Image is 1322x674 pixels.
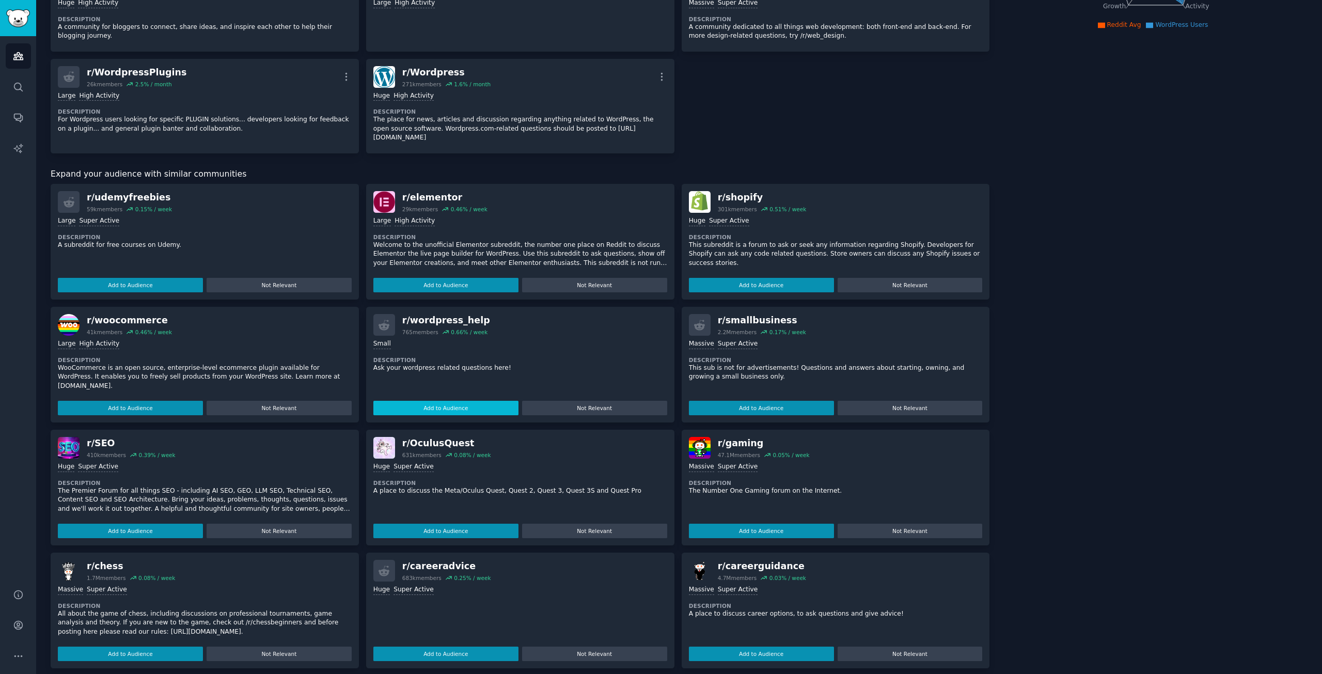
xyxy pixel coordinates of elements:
[718,585,758,595] div: Super Active
[689,241,983,268] p: This subreddit is a forum to ask or seek any information regarding Shopify. Developers for Shopif...
[769,328,806,336] div: 0.17 % / week
[87,206,122,213] div: 59k members
[689,437,711,459] img: gaming
[373,364,667,373] p: Ask your wordpress related questions here!
[58,647,203,661] button: Add to Audience
[402,451,442,459] div: 631k members
[838,278,983,292] button: Not Relevant
[838,647,983,661] button: Not Relevant
[394,585,434,595] div: Super Active
[51,59,359,153] a: r/WordpressPlugins26kmembers2.5% / monthLargeHigh ActivityDescriptionFor Wordpress users looking ...
[373,278,518,292] button: Add to Audience
[718,462,758,472] div: Super Active
[373,91,390,101] div: Huge
[135,206,172,213] div: 0.15 % / week
[689,216,705,226] div: Huge
[1107,21,1141,28] span: Reddit Avg
[718,451,760,459] div: 47.1M members
[689,647,834,661] button: Add to Audience
[689,462,714,472] div: Massive
[58,602,352,609] dt: Description
[58,356,352,364] dt: Description
[207,401,352,415] button: Not Relevant
[79,91,119,101] div: High Activity
[454,81,491,88] div: 1.6 % / month
[689,364,983,382] p: This sub is not for advertisements! Questions and answers about starting, owning, and growing a s...
[689,602,983,609] dt: Description
[58,91,75,101] div: Large
[373,585,390,595] div: Huge
[58,314,80,336] img: woocommerce
[58,233,352,241] dt: Description
[718,560,806,573] div: r/ careerguidance
[454,574,491,582] div: 0.25 % / week
[402,191,487,204] div: r/ elementor
[1155,21,1208,28] span: WordPress Users
[373,339,391,349] div: Small
[87,314,172,327] div: r/ woocommerce
[373,66,395,88] img: Wordpress
[87,560,175,573] div: r/ chess
[522,278,667,292] button: Not Relevant
[395,216,435,226] div: High Activity
[689,609,983,619] p: A place to discuss career options, to ask questions and give advice!
[402,314,490,327] div: r/ wordpress_help
[718,191,807,204] div: r/ shopify
[689,560,711,582] img: careerguidance
[87,585,127,595] div: Super Active
[58,560,80,582] img: chess
[689,233,983,241] dt: Description
[373,356,667,364] dt: Description
[87,191,172,204] div: r/ udemyfreebies
[689,487,983,496] p: The Number One Gaming forum on the Internet.
[838,524,983,538] button: Not Relevant
[58,15,352,23] dt: Description
[451,328,487,336] div: 0.66 % / week
[373,401,518,415] button: Add to Audience
[58,524,203,538] button: Add to Audience
[373,216,391,226] div: Large
[58,241,352,250] p: A subreddit for free courses on Udemy.
[689,339,714,349] div: Massive
[373,241,667,268] p: Welcome to the unofficial Elementor subreddit, the number one place on Reddit to discuss Elemento...
[58,108,352,115] dt: Description
[522,647,667,661] button: Not Relevant
[87,451,126,459] div: 410k members
[51,168,246,181] span: Expand your audience with similar communities
[689,191,711,213] img: shopify
[689,15,983,23] dt: Description
[769,574,806,582] div: 0.03 % / week
[402,574,442,582] div: 683k members
[1103,3,1126,10] tspan: Growth
[773,451,809,459] div: 0.05 % / week
[718,437,810,450] div: r/ gaming
[689,401,834,415] button: Add to Audience
[373,108,667,115] dt: Description
[373,233,667,241] dt: Description
[373,487,667,496] p: A place to discuss the Meta/Oculus Quest, Quest 2, Quest 3, Quest 3S and Quest Pro
[79,339,119,349] div: High Activity
[394,91,434,101] div: High Activity
[87,437,176,450] div: r/ SEO
[58,364,352,391] p: WooCommerce is an open source, enterprise-level ecommerce plugin available for WordPress. It enab...
[138,451,175,459] div: 0.39 % / week
[402,66,491,79] div: r/ Wordpress
[769,206,806,213] div: 0.51 % / week
[718,328,757,336] div: 2.2M members
[522,524,667,538] button: Not Relevant
[366,59,674,153] a: Wordpressr/Wordpress271kmembers1.6% / monthHugeHigh ActivityDescriptionThe place for news, articl...
[58,462,74,472] div: Huge
[718,206,757,213] div: 301k members
[402,81,442,88] div: 271k members
[373,437,395,459] img: OculusQuest
[689,585,714,595] div: Massive
[58,609,352,637] p: All about the game of chess, including discussions on professional tournaments, game analysis and...
[838,401,983,415] button: Not Relevant
[373,524,518,538] button: Add to Audience
[402,437,491,450] div: r/ OculusQuest
[718,574,757,582] div: 4.7M members
[58,487,352,514] p: The Premier Forum for all things SEO - including AI SEO, GEO, LLM SEO, Technical SEO, Content SEO...
[58,278,203,292] button: Add to Audience
[58,479,352,487] dt: Description
[87,574,126,582] div: 1.7M members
